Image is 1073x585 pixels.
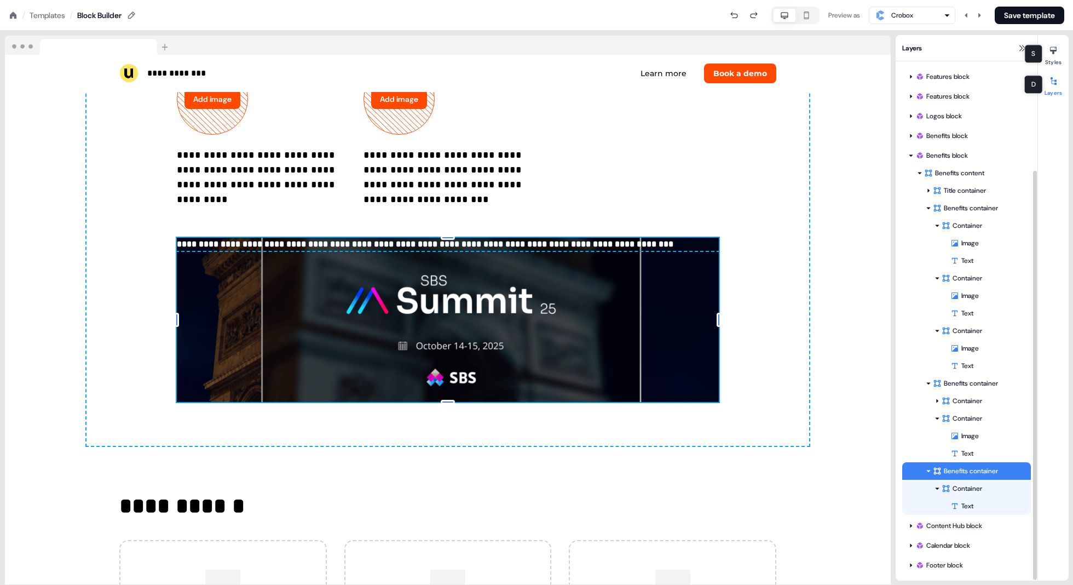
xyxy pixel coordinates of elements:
div: ContainerImageText [902,322,1031,375]
div: Features block [915,71,1026,82]
div: Image [950,343,1031,354]
div: Content Hub block [902,517,1031,535]
div: Container [942,325,1026,336]
button: Add image [371,89,427,109]
div: Benefits block [915,150,1026,161]
div: Text [950,501,1031,512]
div: Crobox [891,10,913,21]
div: Text [950,360,1031,371]
div: ContainerImageText [902,217,1031,269]
div: ContainerImageText [902,410,1031,462]
div: Text [902,305,1031,322]
button: Save template [995,7,1064,24]
div: ContainerText [902,480,1031,515]
div: Features block [902,88,1031,105]
div: Features block [902,68,1031,85]
div: Container [902,392,1031,410]
div: ContainerImageText [902,269,1031,322]
div: Benefits contentTitle containerBenefits containerContainerImageTextContainerImageTextContainerIma... [902,164,1031,515]
div: Benefits blockBenefits contentTitle containerBenefits containerContainerImageTextContainerImageTe... [902,147,1031,515]
div: Text [902,445,1031,462]
div: Text [902,252,1031,269]
div: Title container [933,185,1026,196]
div: Footer block [902,557,1031,574]
div: Layers [896,35,1037,61]
div: / [70,9,73,21]
div: Benefits containerContainerImageTextContainerImageTextContainerImageText [902,199,1031,375]
div: Container [942,273,1026,284]
div: S [1024,44,1042,63]
button: Book a demo [704,64,776,83]
button: Styles [1038,42,1069,66]
div: Add image [364,64,435,135]
button: Add image [184,89,240,109]
div: D [1024,75,1043,94]
div: Container [942,483,1026,494]
div: Logos block [915,111,1026,122]
div: Text [950,308,1031,319]
div: Benefits block [902,127,1031,145]
div: Logos block [902,107,1031,125]
div: Benefits block [915,130,1026,141]
div: Calendar block [915,540,1026,551]
div: Content Hub block [915,520,1026,531]
div: Benefits containerContainerContainerImageText [902,375,1031,462]
div: Benefits content [924,168,1026,179]
a: Templates [30,10,65,21]
div: Image [902,340,1031,357]
button: Learn more [632,64,695,83]
div: Image [950,238,1031,249]
button: Layers [1038,72,1069,96]
div: Preview as [828,10,860,21]
div: Benefits container [933,466,1026,477]
div: Container [942,220,1026,231]
div: Text [950,255,1031,266]
div: Footer block [915,560,1026,571]
div: Image [902,427,1031,445]
div: Benefits container [933,378,1026,389]
div: Features block [915,91,1026,102]
div: Image [950,431,1031,441]
div: Calendar block [902,537,1031,554]
div: Text [950,448,1031,459]
button: Crobox [869,7,955,24]
div: Title container [902,182,1031,199]
div: Benefits containerContainerText [902,462,1031,515]
div: / [22,9,25,21]
div: Image [950,290,1031,301]
img: Browser topbar [5,36,173,55]
div: Add image [177,64,248,135]
div: Image [902,234,1031,252]
div: Container [942,413,1026,424]
div: Learn moreBook a demo [452,64,776,83]
div: Benefits container [933,203,1026,214]
div: Block Builder [77,10,122,21]
div: Image [902,287,1031,305]
div: Container [942,395,1026,406]
div: Text [902,497,1031,515]
div: Text [902,357,1031,375]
